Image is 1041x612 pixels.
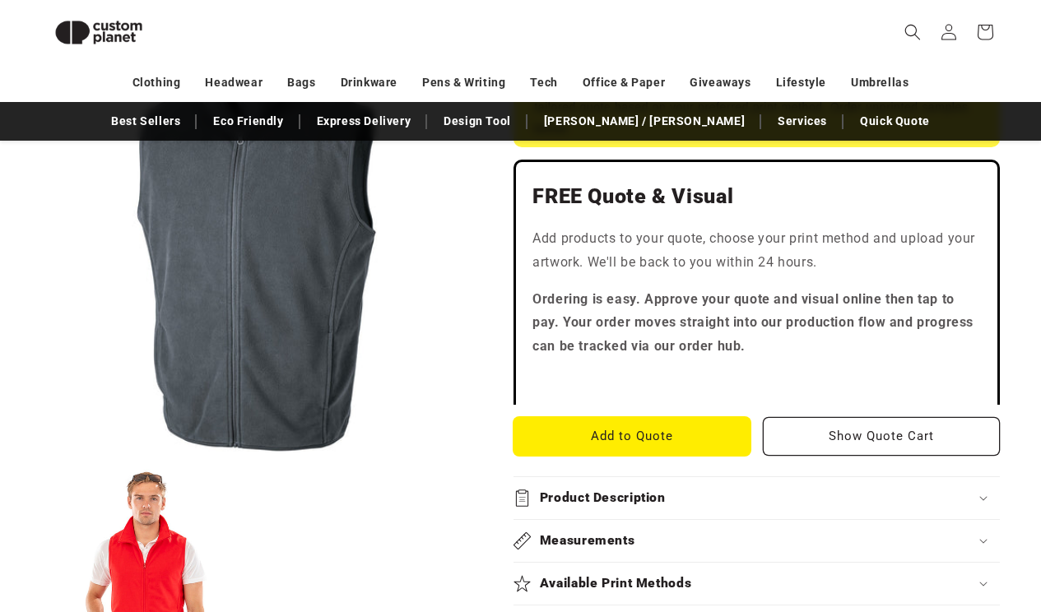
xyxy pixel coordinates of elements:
iframe: Customer reviews powered by Trustpilot [532,372,981,388]
h2: Product Description [540,489,666,507]
button: Show Quote Cart [763,417,1000,456]
a: Express Delivery [309,107,420,136]
a: Lifestyle [776,68,826,97]
a: Tech [530,68,557,97]
a: Services [769,107,835,136]
a: Office & Paper [583,68,665,97]
a: [PERSON_NAME] / [PERSON_NAME] [536,107,753,136]
summary: Available Print Methods [514,563,1000,605]
h2: FREE Quote & Visual [532,183,981,210]
strong: Ordering is easy. Approve your quote and visual online then tap to pay. Your order moves straight... [532,291,974,355]
a: Drinkware [341,68,397,97]
a: Design Tool [435,107,519,136]
a: Bags [287,68,315,97]
a: Eco Friendly [205,107,291,136]
summary: Search [895,14,931,50]
a: Best Sellers [103,107,188,136]
a: Pens & Writing [422,68,505,97]
h2: Measurements [540,532,635,549]
summary: Product Description [514,477,1000,519]
button: Add to Quote [514,417,751,456]
img: Custom Planet [41,7,156,58]
h2: Available Print Methods [540,575,692,592]
a: Headwear [205,68,263,97]
a: Quick Quote [852,107,938,136]
summary: Measurements [514,520,1000,562]
a: Clothing [132,68,181,97]
iframe: Chat Widget [959,533,1041,612]
a: Umbrellas [851,68,909,97]
p: Add products to your quote, choose your print method and upload your artwork. We'll be back to yo... [532,227,981,275]
a: Giveaways [690,68,751,97]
